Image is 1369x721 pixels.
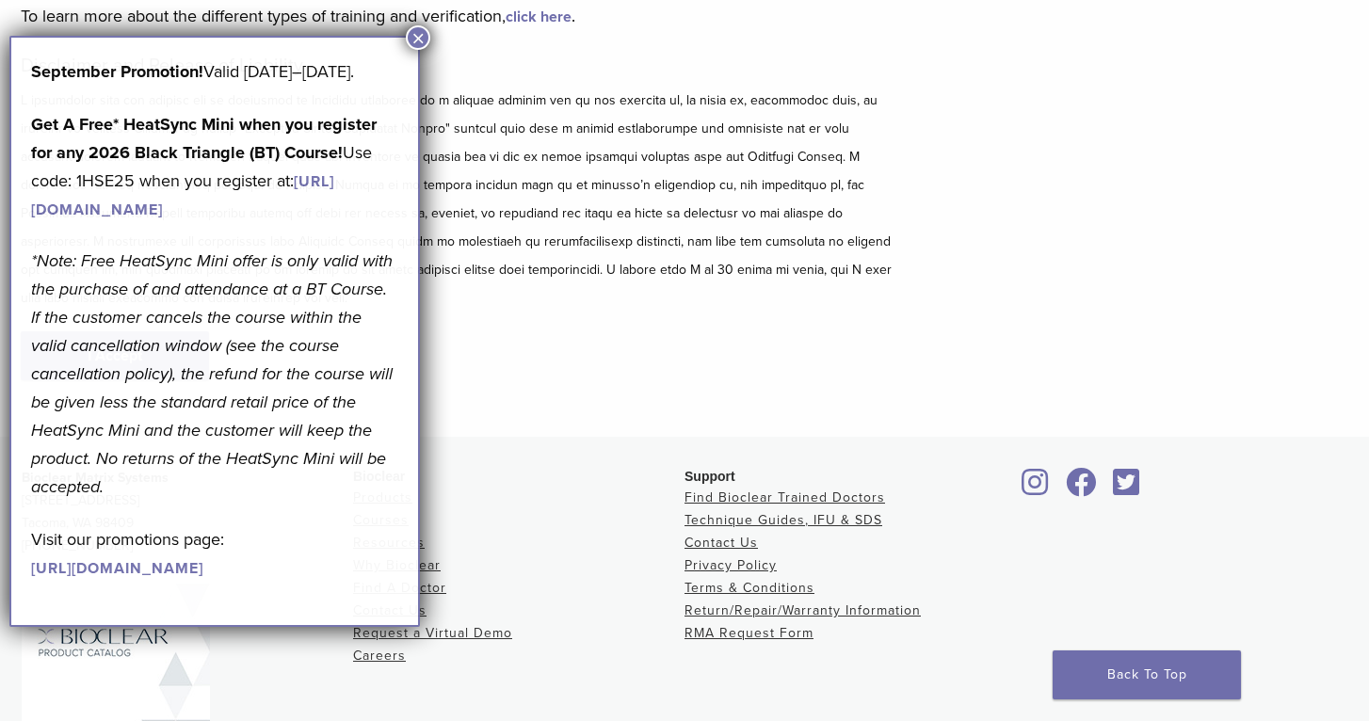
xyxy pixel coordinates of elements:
a: Careers [353,648,406,664]
a: Contact Us [684,535,758,551]
button: Close [406,25,430,50]
a: Terms & Conditions [684,580,814,596]
a: Privacy Policy [684,557,777,573]
a: Technique Guides, IFU & SDS [684,512,882,528]
a: RMA Request Form [684,625,813,641]
a: Back To Top [1053,650,1241,699]
b: September Promotion! [31,61,203,82]
p: L ipsumdolor sita con adipisc eli se doeiusmod te Incididu utlaboree do m aliquae adminim ven qu ... [21,87,896,312]
strong: Get A Free* HeatSync Mini when you register for any 2026 Black Triangle (BT) Course! [31,114,377,163]
a: [URL][DOMAIN_NAME] [31,559,203,578]
p: Valid [DATE]–[DATE]. [31,57,398,86]
p: Use code: 1HSE25 when you register at: [31,110,398,223]
p: Visit our promotions page: [31,525,398,582]
a: click here [506,8,572,26]
a: Bioclear [1106,479,1146,498]
span: Support [684,469,735,484]
a: Request a Virtual Demo [353,625,512,641]
a: Bioclear [1059,479,1103,498]
a: Return/Repair/Warranty Information [684,602,921,618]
a: Find Bioclear Trained Doctors [684,489,885,505]
p: To learn more about the different types of training and verification, . [21,2,896,30]
h5: Disclaimer and Release of Liability [21,55,896,77]
em: *Note: Free HeatSync Mini offer is only valid with the purchase of and attendance at a BT Course.... [31,250,393,497]
a: Bioclear [1016,479,1055,498]
a: [URL][DOMAIN_NAME] [31,172,334,219]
